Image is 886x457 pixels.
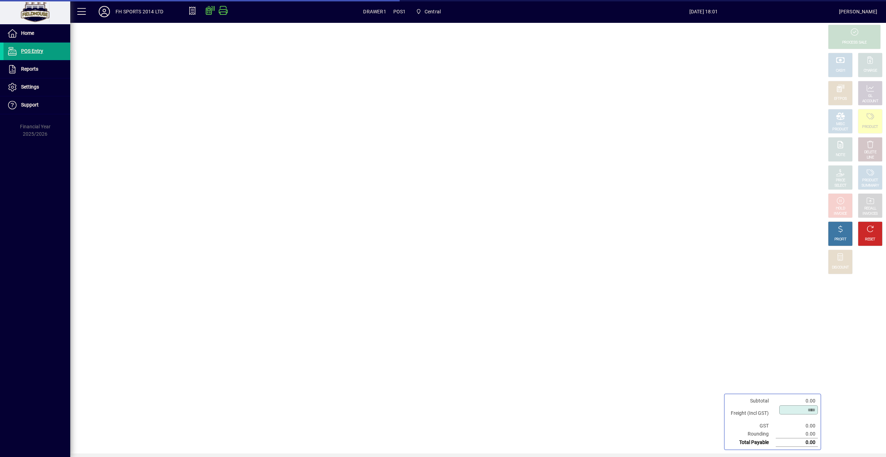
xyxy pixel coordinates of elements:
td: Rounding [727,430,776,438]
td: 0.00 [776,397,818,405]
span: DRAWER1 [363,6,386,17]
span: Central [425,6,441,17]
div: PRODUCT [862,178,878,183]
span: Home [21,30,34,36]
div: PRODUCT [832,127,848,132]
div: SUMMARY [861,183,879,188]
div: MISC [836,122,845,127]
span: Central [413,5,444,18]
div: HOLD [836,206,845,211]
span: POS Entry [21,48,43,54]
div: CHARGE [864,68,877,73]
div: DISCOUNT [832,265,849,270]
div: CASH [836,68,845,73]
td: 0.00 [776,430,818,438]
button: Profile [93,5,116,18]
div: EFTPOS [834,96,847,102]
a: Home [4,25,70,42]
td: Freight (Incl GST) [727,405,776,422]
span: Support [21,102,39,108]
span: [DATE] 18:01 [568,6,839,17]
a: Settings [4,78,70,96]
div: DELETE [864,150,876,155]
div: NOTE [836,153,845,158]
div: RECALL [864,206,877,211]
span: POS1 [393,6,406,17]
div: ACCOUNT [862,99,878,104]
td: 0.00 [776,422,818,430]
span: Reports [21,66,38,72]
div: INVOICE [834,211,847,217]
div: RESET [865,237,875,242]
div: PRICE [836,178,845,183]
a: Support [4,96,70,114]
td: Total Payable [727,438,776,447]
div: SELECT [834,183,847,188]
td: GST [727,422,776,430]
span: Settings [21,84,39,90]
div: LINE [867,155,874,160]
td: Subtotal [727,397,776,405]
div: PRODUCT [862,124,878,130]
div: [PERSON_NAME] [839,6,877,17]
div: FH SPORTS 2014 LTD [116,6,163,17]
td: 0.00 [776,438,818,447]
div: PROFIT [834,237,846,242]
a: Reports [4,60,70,78]
div: PROCESS SALE [842,40,867,45]
div: GL [868,94,873,99]
div: INVOICES [862,211,878,217]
